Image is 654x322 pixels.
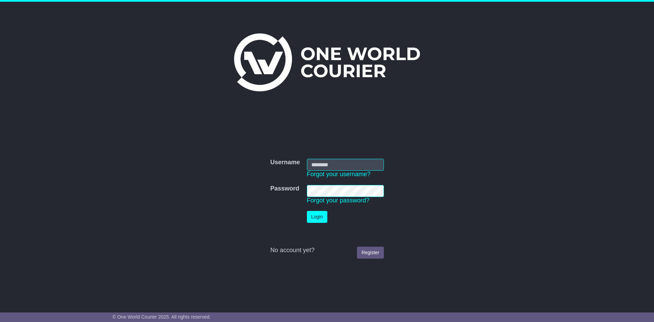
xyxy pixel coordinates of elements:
button: Login [307,211,327,223]
a: Forgot your username? [307,171,371,178]
div: No account yet? [270,247,384,254]
a: Forgot your password? [307,197,370,204]
label: Username [270,159,300,166]
img: One World [234,33,420,91]
label: Password [270,185,299,193]
span: © One World Courier 2025. All rights reserved. [112,314,211,320]
a: Register [357,247,384,259]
